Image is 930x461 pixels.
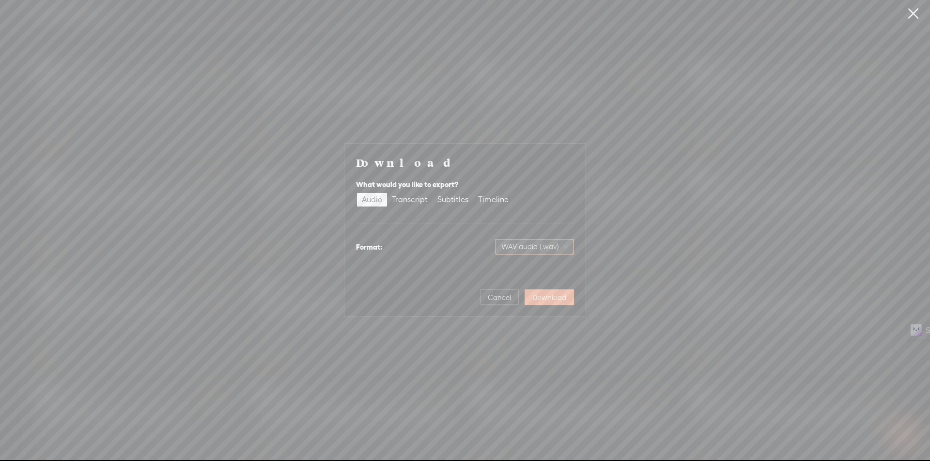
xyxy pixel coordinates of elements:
button: Download [525,289,574,305]
div: Timeline [478,193,509,207]
div: Format: [356,241,382,253]
button: Cancel [480,289,519,305]
div: Subtitles [437,193,468,207]
span: Download [532,293,566,302]
span: WAV audio (.wav) [501,239,568,254]
div: What would you like to export? [356,179,574,191]
div: Transcript [392,193,428,207]
span: Cancel [488,293,511,302]
div: segmented control [356,192,514,207]
div: Audio [362,193,382,207]
h4: Download [356,155,574,170]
